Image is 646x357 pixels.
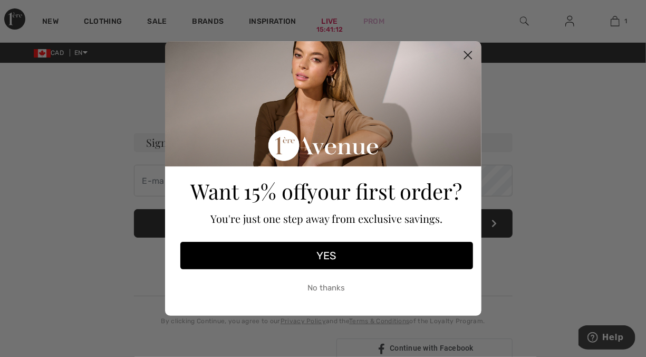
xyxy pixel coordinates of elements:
[180,242,473,269] button: YES
[459,46,477,64] button: Close dialog
[307,177,462,205] span: your first order?
[24,7,45,17] span: Help
[191,177,307,205] span: Want 15% off
[210,211,442,226] span: You're just one step away from exclusive savings.
[180,275,473,301] button: No thanks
